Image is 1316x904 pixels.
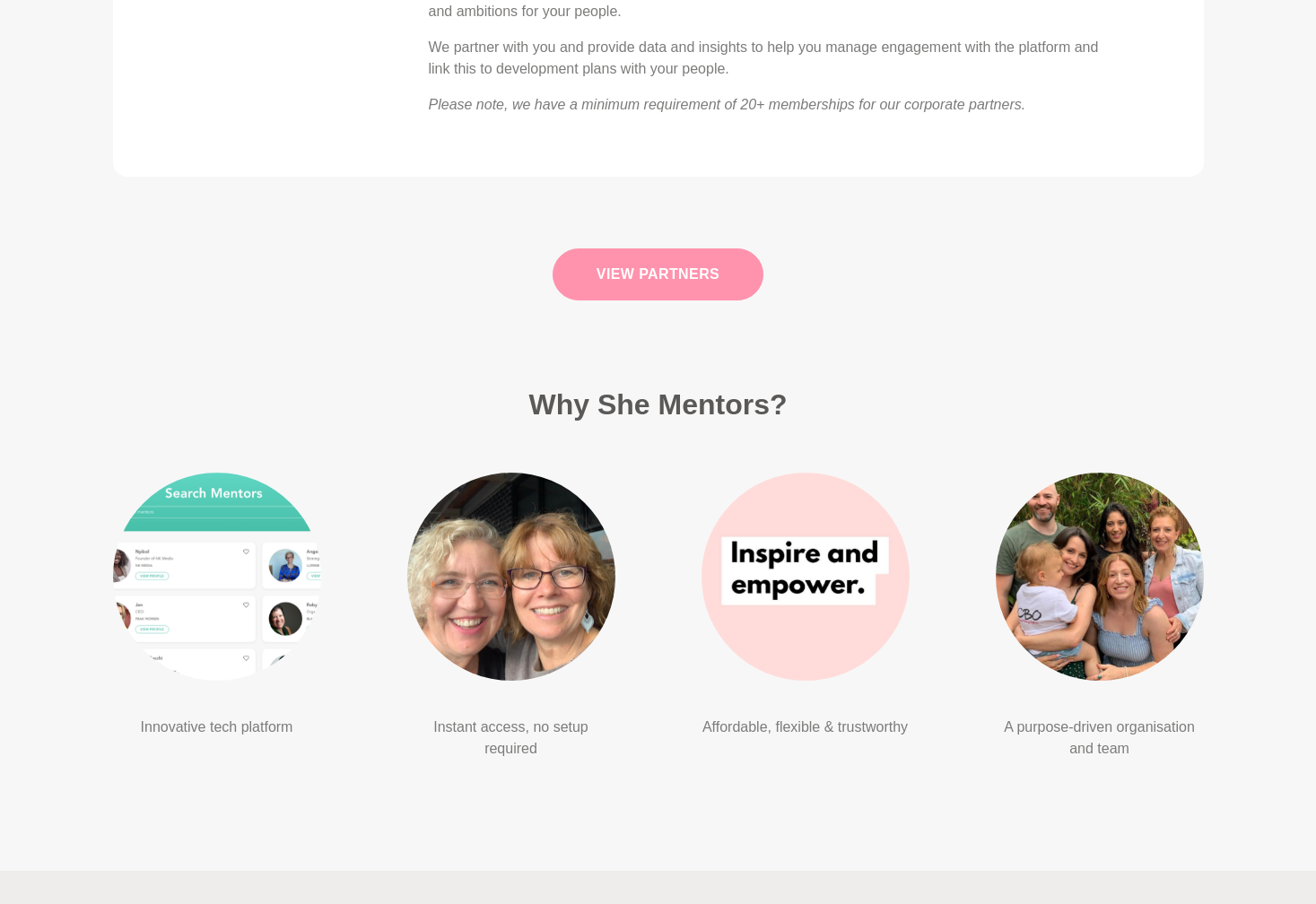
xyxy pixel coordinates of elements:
p: Affordable, flexible & trustworthy [702,717,910,738]
h2: Why She Mentors? [113,387,1204,422]
p: A purpose-driven organisation and team [996,717,1204,760]
p: We partner with you and provide data and insights to help you manage engagement with the platform... [429,37,1118,80]
p: Instant access, no setup required [407,717,615,760]
em: Please note, we have a minimum requirement of 20+ memberships for our corporate partners. [429,97,1026,112]
a: View Partners [553,248,763,300]
p: Innovative tech platform [113,717,321,738]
